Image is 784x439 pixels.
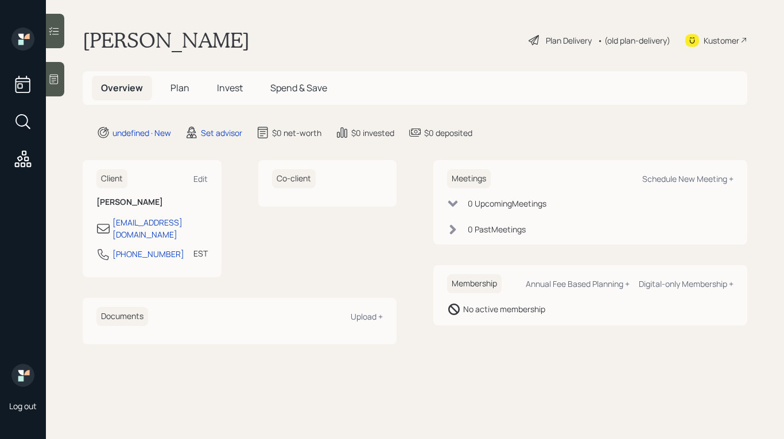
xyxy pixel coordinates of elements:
span: Invest [217,81,243,94]
span: Spend & Save [270,81,327,94]
h6: Documents [96,307,148,326]
div: [PHONE_NUMBER] [112,248,184,260]
div: EST [193,247,208,259]
div: 0 Past Meeting s [468,223,526,235]
div: Schedule New Meeting + [642,173,733,184]
h6: Meetings [447,169,491,188]
h6: Co-client [272,169,316,188]
div: Kustomer [704,34,739,46]
h6: [PERSON_NAME] [96,197,208,207]
div: Edit [193,173,208,184]
img: retirable_logo.png [11,364,34,387]
div: $0 net-worth [272,127,321,139]
h1: [PERSON_NAME] [83,28,250,53]
div: $0 deposited [424,127,472,139]
div: [EMAIL_ADDRESS][DOMAIN_NAME] [112,216,208,240]
div: undefined · New [112,127,171,139]
div: $0 invested [351,127,394,139]
span: Overview [101,81,143,94]
div: Plan Delivery [546,34,592,46]
div: Digital-only Membership + [639,278,733,289]
div: Annual Fee Based Planning + [526,278,630,289]
div: Log out [9,401,37,411]
div: Upload + [351,311,383,322]
h6: Client [96,169,127,188]
div: Set advisor [201,127,242,139]
div: 0 Upcoming Meeting s [468,197,546,209]
h6: Membership [447,274,502,293]
div: No active membership [463,303,545,315]
div: • (old plan-delivery) [597,34,670,46]
span: Plan [170,81,189,94]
